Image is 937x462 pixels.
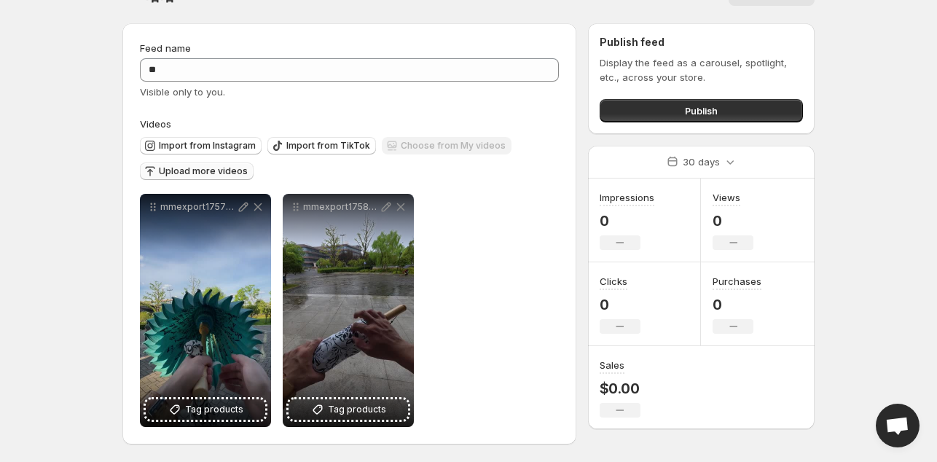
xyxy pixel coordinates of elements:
h3: Views [713,190,740,205]
p: 0 [713,212,753,230]
h3: Impressions [600,190,654,205]
span: Publish [685,103,718,118]
button: Publish [600,99,803,122]
span: Tag products [185,402,243,417]
h3: Sales [600,358,624,372]
p: mmexport1758000681807 [303,201,379,213]
p: 0 [600,296,640,313]
button: Import from TikTok [267,137,376,154]
p: $0.00 [600,380,640,397]
span: Tag products [328,402,386,417]
button: Import from Instagram [140,137,262,154]
span: Import from Instagram [159,140,256,152]
p: Display the feed as a carousel, spotlight, etc., across your store. [600,55,803,85]
button: Tag products [146,399,265,420]
span: Videos [140,118,171,130]
span: Import from TikTok [286,140,370,152]
button: Tag products [289,399,408,420]
div: mmexport1758000681807Tag products [283,194,414,427]
h3: Purchases [713,274,761,289]
p: 0 [600,212,654,230]
p: 0 [713,296,761,313]
h3: Clicks [600,274,627,289]
button: Upload more videos [140,163,254,180]
p: 30 days [683,154,720,169]
p: mmexport1757692419662 [160,201,236,213]
span: Feed name [140,42,191,54]
div: Open chat [876,404,920,447]
h2: Publish feed [600,35,803,50]
span: Visible only to you. [140,86,225,98]
span: Upload more videos [159,165,248,177]
div: mmexport1757692419662Tag products [140,194,271,427]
